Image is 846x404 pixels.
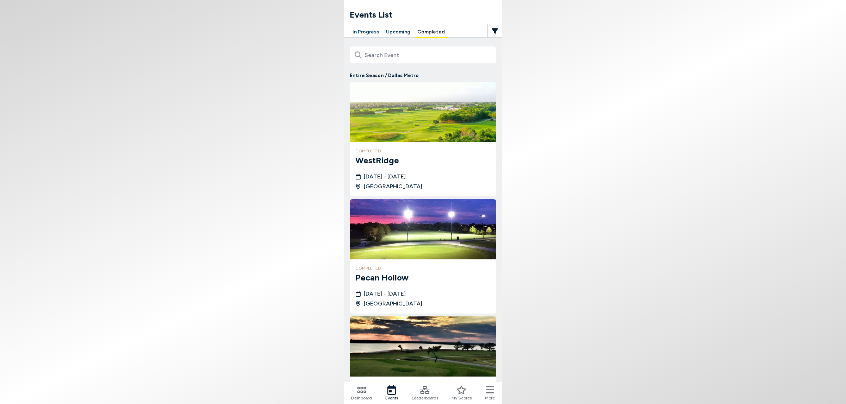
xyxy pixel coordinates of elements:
span: [DATE] - [DATE] [364,290,406,298]
img: Pecan Hollow [350,199,496,259]
button: Completed [415,27,448,38]
h1: Events List [350,8,502,21]
span: Dashboard [351,395,372,401]
h3: WestRidge [355,154,491,167]
img: Cleburne [350,316,496,377]
h4: completed [355,148,491,154]
h3: Pecan Hollow [355,271,491,284]
span: Leaderboards [412,395,438,401]
a: Leaderboards [412,385,438,401]
span: My Scores [452,395,472,401]
p: Entire Season / Dallas Metro [350,72,496,79]
button: In Progress [350,27,382,38]
span: Events [385,395,398,401]
button: Upcoming [383,27,413,38]
img: WestRidge [350,82,496,142]
input: Search Event [350,46,496,63]
div: Manage your account [344,27,502,38]
span: [DATE] - [DATE] [364,172,406,181]
span: [GEOGRAPHIC_DATA] [364,299,422,308]
button: More [485,385,495,401]
a: Dashboard [351,385,372,401]
a: Pecan HollowcompletedPecan Hollow[DATE] - [DATE][GEOGRAPHIC_DATA] [350,199,496,314]
span: [GEOGRAPHIC_DATA] [364,182,422,191]
a: Events [385,385,398,401]
a: WestRidgecompletedWestRidge[DATE] - [DATE][GEOGRAPHIC_DATA] [350,82,496,196]
span: More [485,395,495,401]
a: My Scores [452,385,472,401]
h4: completed [355,265,491,271]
